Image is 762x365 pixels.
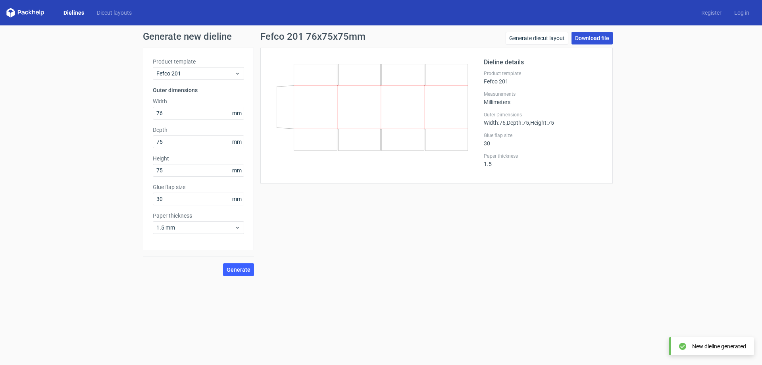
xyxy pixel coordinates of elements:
[230,164,244,176] span: mm
[153,126,244,134] label: Depth
[484,70,603,77] label: Product template
[90,9,138,17] a: Diecut layouts
[230,193,244,205] span: mm
[153,97,244,105] label: Width
[529,120,554,126] span: , Height : 75
[484,132,603,139] label: Glue flap size
[506,120,529,126] span: , Depth : 75
[484,70,603,85] div: Fefco 201
[153,58,244,66] label: Product template
[230,107,244,119] span: mm
[143,32,619,41] h1: Generate new dieline
[484,58,603,67] h2: Dieline details
[571,32,613,44] a: Download file
[230,136,244,148] span: mm
[695,9,728,17] a: Register
[227,267,250,272] span: Generate
[692,342,746,350] div: New dieline generated
[153,86,244,94] h3: Outer dimensions
[156,70,235,77] span: Fefco 201
[153,154,244,162] label: Height
[484,153,603,159] label: Paper thickness
[260,32,366,41] h1: Fefco 201 76x75x75mm
[153,212,244,220] label: Paper thickness
[156,224,235,232] span: 1.5 mm
[57,9,90,17] a: Dielines
[506,32,568,44] a: Generate diecut layout
[484,91,603,97] label: Measurements
[728,9,756,17] a: Log in
[484,132,603,147] div: 30
[153,183,244,191] label: Glue flap size
[484,91,603,105] div: Millimeters
[484,120,506,126] span: Width : 76
[484,153,603,167] div: 1.5
[484,112,603,118] label: Outer Dimensions
[223,263,254,276] button: Generate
